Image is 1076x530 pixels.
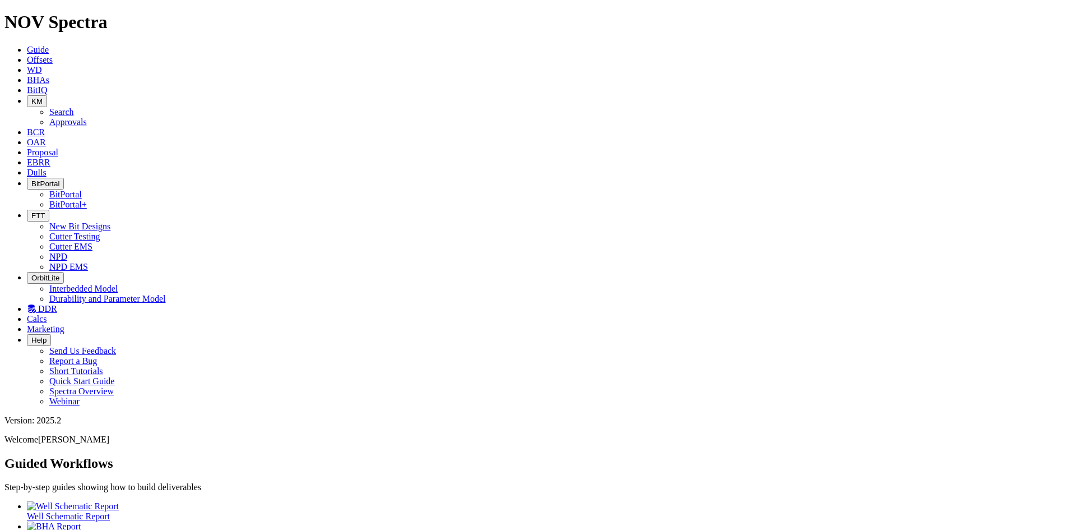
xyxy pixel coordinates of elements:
[49,232,100,241] a: Cutter Testing
[27,65,42,75] a: WD
[27,148,58,157] a: Proposal
[49,366,103,376] a: Short Tutorials
[27,55,53,64] a: Offsets
[49,356,97,366] a: Report a Bug
[49,397,80,406] a: Webinar
[4,482,1072,492] p: Step-by-step guides showing how to build deliverables
[49,386,114,396] a: Spectra Overview
[49,242,92,251] a: Cutter EMS
[31,336,47,344] span: Help
[49,262,88,271] a: NPD EMS
[4,456,1072,471] h2: Guided Workflows
[27,272,64,284] button: OrbitLite
[49,376,114,386] a: Quick Start Guide
[27,178,64,190] button: BitPortal
[38,435,109,444] span: [PERSON_NAME]
[31,274,59,282] span: OrbitLite
[49,190,82,199] a: BitPortal
[27,85,47,95] a: BitIQ
[49,252,67,261] a: NPD
[49,222,110,231] a: New Bit Designs
[31,97,43,105] span: KM
[27,511,110,521] span: Well Schematic Report
[4,12,1072,33] h1: NOV Spectra
[49,346,116,356] a: Send Us Feedback
[27,45,49,54] a: Guide
[49,200,87,209] a: BitPortal+
[49,284,118,293] a: Interbedded Model
[27,75,49,85] a: BHAs
[27,314,47,324] a: Calcs
[27,304,57,314] a: DDR
[4,435,1072,445] p: Welcome
[49,107,74,117] a: Search
[27,168,47,177] a: Dulls
[27,501,1072,521] a: Well Schematic Report Well Schematic Report
[27,334,51,346] button: Help
[4,416,1072,426] div: Version: 2025.2
[27,95,47,107] button: KM
[27,501,119,511] img: Well Schematic Report
[27,127,45,137] a: BCR
[31,211,45,220] span: FTT
[38,304,57,314] span: DDR
[49,294,166,303] a: Durability and Parameter Model
[27,324,64,334] a: Marketing
[27,137,46,147] a: OAR
[27,158,50,167] a: EBRR
[31,179,59,188] span: BitPortal
[27,210,49,222] button: FTT
[49,117,87,127] a: Approvals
